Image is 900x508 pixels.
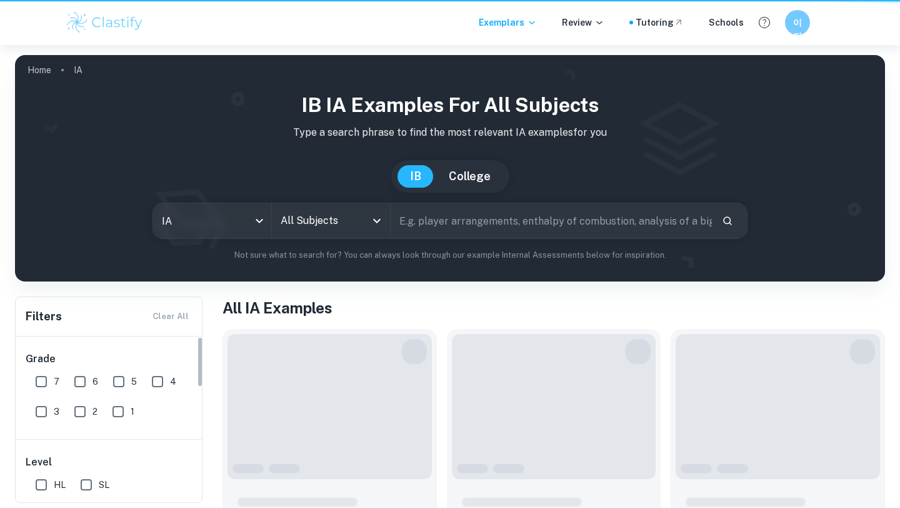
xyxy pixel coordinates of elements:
h1: All IA Examples [222,297,885,319]
img: profile cover [15,55,885,282]
h6: Filters [26,308,62,325]
span: 3 [54,405,59,419]
p: Review [562,16,604,29]
a: Tutoring [636,16,684,29]
span: 6 [92,375,98,389]
span: 7 [54,375,59,389]
img: Clastify logo [65,10,144,35]
button: 이지 [785,10,810,35]
button: IB [397,165,434,188]
h1: IB IA examples for all subjects [25,90,875,120]
a: Schools [709,16,744,29]
span: 2 [92,405,97,419]
button: College [436,165,503,188]
span: 5 [131,375,137,389]
button: Open [368,212,386,230]
p: Not sure what to search for? You can always look through our example Internal Assessments below f... [25,249,875,262]
span: 4 [170,375,176,389]
button: Help and Feedback [754,12,775,33]
span: 1 [131,405,134,419]
div: IA [153,203,271,238]
p: IA [74,63,82,77]
span: SL [99,478,109,492]
p: Type a search phrase to find the most relevant IA examples for you [25,125,875,140]
h6: 이지 [791,16,805,29]
button: Search [717,210,738,231]
span: HL [54,478,66,492]
input: E.g. player arrangements, enthalpy of combustion, analysis of a big city... [391,203,712,238]
a: Home [27,61,51,79]
p: Exemplars [479,16,537,29]
h6: Grade [26,352,193,367]
h6: Level [26,455,193,470]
